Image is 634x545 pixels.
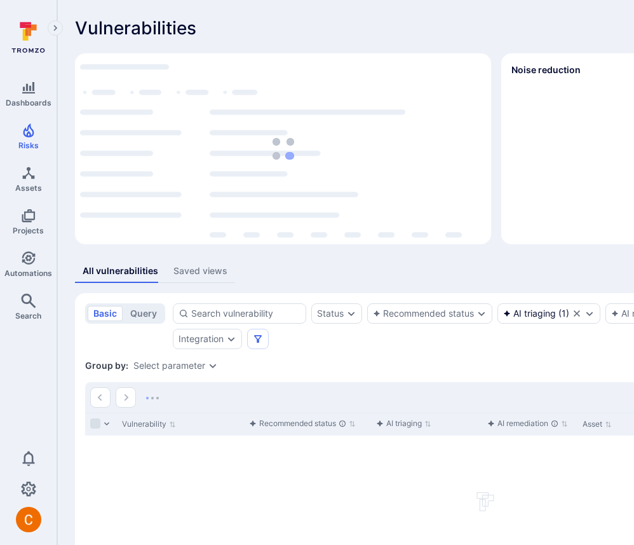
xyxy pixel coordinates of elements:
[88,306,123,321] button: basic
[15,183,42,193] span: Assets
[16,507,41,532] div: Camilo Rivera
[13,226,44,235] span: Projects
[75,53,491,244] div: Top integrations by vulnerabilities
[116,387,136,408] button: Go to the next page
[317,308,344,319] button: Status
[51,23,60,34] i: Expand navigation menu
[80,59,486,239] div: loading spinner
[90,418,100,429] span: Select all rows
[273,138,294,160] img: Loading...
[191,307,300,320] input: Search vulnerability
[122,419,176,429] button: Sort by Vulnerability
[15,311,41,321] span: Search
[16,507,41,532] img: ACg8ocJuq_DPPTkXyD9OlTnVLvDrpObecjcADscmEHLMiTyEnTELew=s96-c
[584,308,595,319] button: Expand dropdown
[48,20,63,36] button: Expand navigation menu
[376,417,422,430] div: AI triaging
[173,265,227,277] div: Saved views
[346,308,356,319] button: Expand dropdown
[4,268,52,278] span: Automations
[572,308,582,319] button: Clear selection
[133,361,218,371] div: grouping parameters
[476,308,487,319] button: Expand dropdown
[18,141,39,150] span: Risks
[85,359,128,372] span: Group by:
[503,308,556,319] div: AI triaging
[75,18,196,38] span: Vulnerabilities
[146,397,159,399] img: Loading...
[247,329,269,349] button: Filters
[487,417,558,430] div: AI remediation
[208,361,218,371] button: Expand dropdown
[376,418,431,429] button: Sort by function header() { return /*#__PURE__*/react__WEBPACK_IMPORTED_MODULE_0__.createElement(...
[373,308,474,319] button: Recommended status
[6,98,51,107] span: Dashboards
[511,64,581,76] h2: Noise reduction
[503,308,569,319] button: AI triaging(1)
[83,265,158,277] div: All vulnerabilities
[503,308,569,319] div: ( 1 )
[226,334,236,344] button: Expand dropdown
[179,334,224,344] button: Integration
[249,417,346,430] div: Recommended status
[125,306,163,321] button: query
[487,418,568,429] button: Sort by function header() { return /*#__PURE__*/react__WEBPACK_IMPORTED_MODULE_0__.createElement(...
[133,361,205,371] button: Select parameter
[249,418,356,429] button: Sort by function header() { return /*#__PURE__*/react__WEBPACK_IMPORTED_MODULE_0__.createElement(...
[90,387,111,408] button: Go to the previous page
[583,419,612,429] button: Sort by Asset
